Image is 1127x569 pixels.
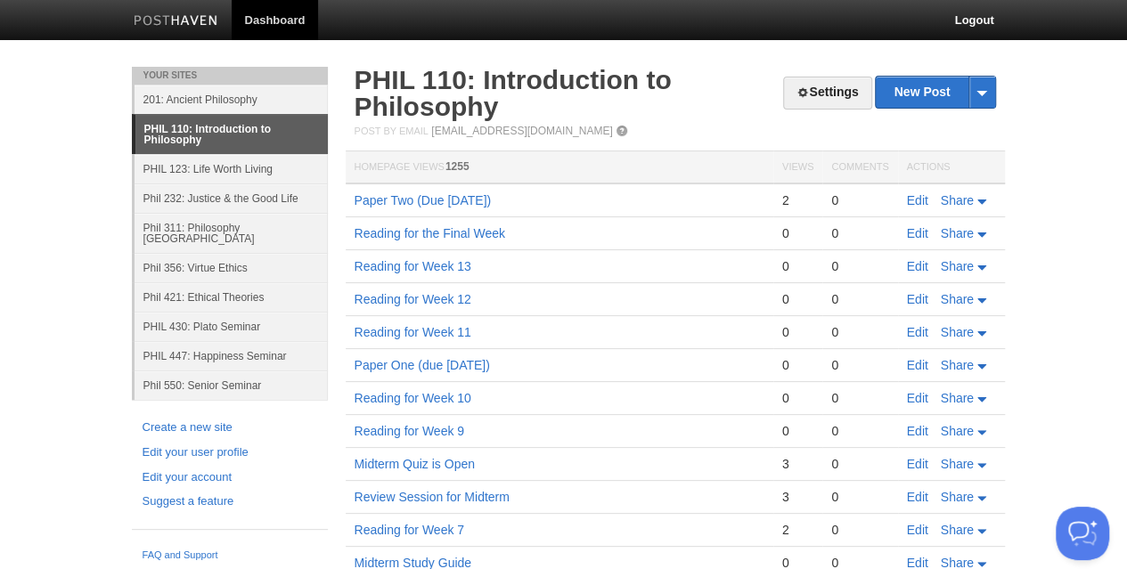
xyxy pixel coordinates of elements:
a: Edit [907,259,928,273]
a: Reading for Week 7 [355,523,464,537]
div: 3 [782,489,813,505]
li: Your Sites [132,67,328,85]
a: Paper One (due [DATE]) [355,358,490,372]
a: Create a new site [143,419,317,437]
a: Edit [907,193,928,207]
div: 0 [782,258,813,274]
a: Edit [907,292,928,306]
div: 0 [831,357,888,373]
span: Share [941,457,974,471]
div: 0 [831,225,888,241]
a: Phil 421: Ethical Theories [135,282,328,312]
a: PHIL 430: Plato Seminar [135,312,328,341]
span: Share [941,523,974,537]
div: 0 [831,192,888,208]
a: Edit [907,490,928,504]
div: 0 [782,390,813,406]
a: Reading for Week 13 [355,259,471,273]
div: 3 [782,456,813,472]
a: PHIL 110: Introduction to Philosophy [135,115,328,154]
div: 0 [831,456,888,472]
a: New Post [876,77,994,108]
div: 2 [782,522,813,538]
a: Edit [907,325,928,339]
div: 0 [831,423,888,439]
span: Post by Email [355,126,429,136]
span: Share [941,292,974,306]
span: Share [941,325,974,339]
span: Share [941,391,974,405]
div: 0 [831,390,888,406]
a: Phil 550: Senior Seminar [135,370,328,400]
a: Edit your account [143,468,317,487]
a: Edit [907,424,928,438]
div: 0 [831,258,888,274]
th: Comments [822,151,897,184]
a: Phil 356: Virtue Ethics [135,253,328,282]
span: Share [941,490,974,504]
span: Share [941,424,974,438]
span: Share [941,259,974,273]
a: Paper Two (Due [DATE]) [355,193,492,207]
div: 0 [831,522,888,538]
div: 0 [782,324,813,340]
div: 0 [782,291,813,307]
a: Suggest a feature [143,492,317,511]
span: Share [941,226,974,240]
a: Edit your user profile [143,443,317,462]
a: Edit [907,391,928,405]
span: 1255 [445,160,470,173]
div: 0 [831,291,888,307]
a: PHIL 110: Introduction to Philosophy [355,65,672,121]
a: Phil 232: Justice & the Good Life [135,183,328,213]
a: Reading for the Final Week [355,226,505,240]
div: 0 [831,489,888,505]
th: Homepage Views [346,151,773,184]
a: PHIL 123: Life Worth Living [135,154,328,183]
iframe: Help Scout Beacon - Open [1056,507,1109,560]
a: 201: Ancient Philosophy [135,85,328,114]
a: Reading for Week 11 [355,325,471,339]
th: Views [773,151,822,184]
a: Midterm Quiz is Open [355,457,475,471]
a: Edit [907,358,928,372]
div: 2 [782,192,813,208]
a: Phil 311: Philosophy [GEOGRAPHIC_DATA] [135,213,328,253]
div: 0 [831,324,888,340]
span: Share [941,193,974,207]
a: Edit [907,457,928,471]
div: 0 [782,357,813,373]
a: PHIL 447: Happiness Seminar [135,341,328,370]
a: Edit [907,523,928,537]
a: Reading for Week 9 [355,424,464,438]
div: 0 [782,225,813,241]
div: 0 [782,423,813,439]
span: Share [941,358,974,372]
a: [EMAIL_ADDRESS][DOMAIN_NAME] [431,125,612,137]
a: Edit [907,226,928,240]
th: Actions [898,151,1005,184]
img: Posthaven-bar [134,15,218,28]
a: Settings [783,77,871,110]
a: FAQ and Support [143,548,317,564]
a: Review Session for Midterm [355,490,510,504]
a: Reading for Week 10 [355,391,471,405]
a: Reading for Week 12 [355,292,471,306]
